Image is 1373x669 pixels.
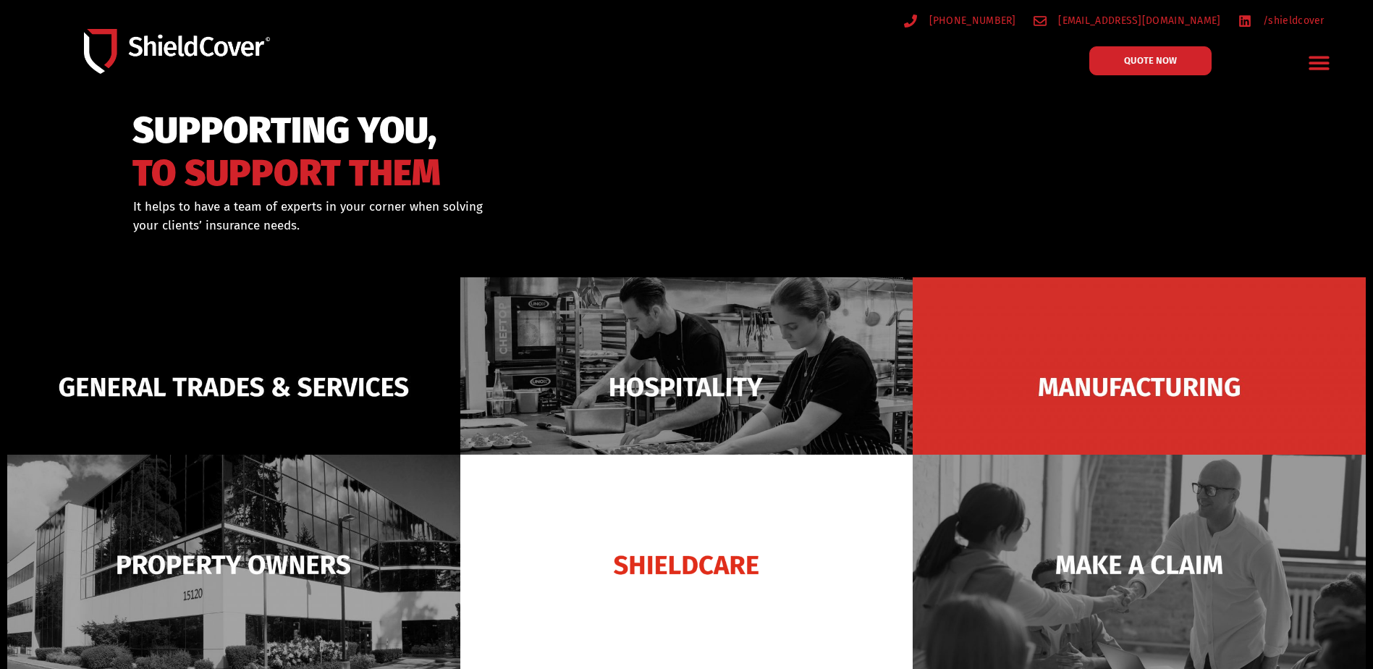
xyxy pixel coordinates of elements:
span: /shieldcover [1259,12,1325,30]
span: QUOTE NOW [1124,56,1177,65]
a: /shieldcover [1238,12,1325,30]
p: your clients’ insurance needs. [133,216,761,235]
span: [EMAIL_ADDRESS][DOMAIN_NAME] [1055,12,1220,30]
a: [PHONE_NUMBER] [904,12,1016,30]
span: [PHONE_NUMBER] [926,12,1016,30]
a: [EMAIL_ADDRESS][DOMAIN_NAME] [1034,12,1221,30]
div: It helps to have a team of experts in your corner when solving [133,198,761,235]
span: SUPPORTING YOU, [132,116,441,146]
div: Menu Toggle [1302,46,1336,80]
a: QUOTE NOW [1089,46,1212,75]
img: Shield-Cover-Underwriting-Australia-logo-full [84,29,270,75]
